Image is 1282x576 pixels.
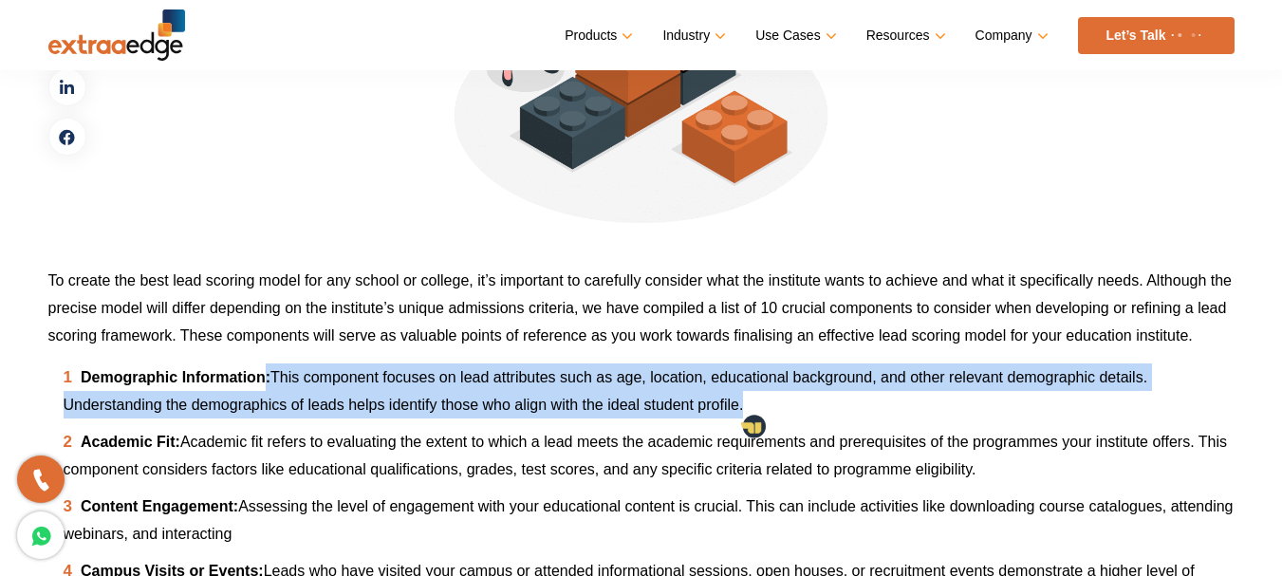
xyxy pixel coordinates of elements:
[975,22,1045,49] a: Company
[565,22,629,49] a: Products
[48,118,86,156] a: facebook
[64,369,1148,413] span: This component focuses on lead attributes such as age, location, educational background, and othe...
[64,498,1234,542] span: Assessing the level of engagement with your educational content is crucial. This can include acti...
[48,68,86,106] a: linkedin
[1078,17,1235,54] a: Let’s Talk
[755,22,832,49] a: Use Cases
[48,272,1233,344] span: To create the best lead scoring model for any school or college, it’s important to carefully cons...
[81,434,180,450] b: Academic Fit:
[64,434,1227,477] span: Academic fit refers to evaluating the extent to which a lead meets the academic requirements and ...
[81,369,270,385] b: Demographic Information:
[81,498,238,514] b: Content Engagement:
[866,22,942,49] a: Resources
[662,22,722,49] a: Industry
